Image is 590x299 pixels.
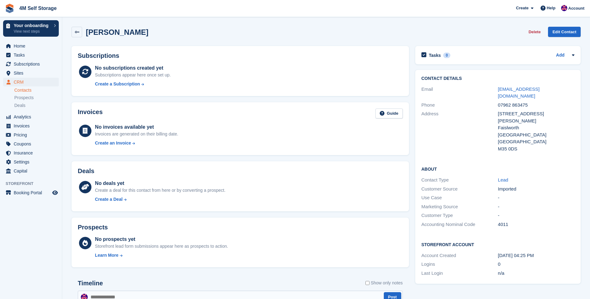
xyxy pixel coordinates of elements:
[421,221,498,228] div: Accounting Nominal Code
[421,270,498,277] div: Last Login
[3,42,59,50] a: menu
[421,166,574,172] h2: About
[421,203,498,210] div: Marketing Source
[14,102,59,109] a: Deals
[3,140,59,148] a: menu
[14,140,51,148] span: Coupons
[78,224,108,231] h2: Prospects
[14,131,51,139] span: Pricing
[498,194,574,201] div: -
[498,221,574,228] div: 4011
[498,110,574,124] div: [STREET_ADDRESS][PERSON_NAME]
[5,4,14,13] img: stora-icon-8386f47178a22dfd0bd8f6a31ec36ba5ce8667c1dd55bd0f319d3a0aa187defe.svg
[516,5,528,11] span: Create
[443,53,450,58] div: 0
[14,167,51,175] span: Capital
[14,42,51,50] span: Home
[421,76,574,81] h2: Contact Details
[421,261,498,268] div: Logins
[556,52,564,59] a: Add
[498,86,540,99] a: [EMAIL_ADDRESS][DOMAIN_NAME]
[421,86,498,100] div: Email
[498,252,574,259] div: [DATE] 04:25 PM
[95,196,123,203] div: Create a Deal
[526,27,543,37] button: Delete
[95,187,225,194] div: Create a deal for this contact from here or by converting a prospect.
[14,103,26,108] span: Deals
[95,131,178,137] div: Invoices are generated on their billing date.
[421,177,498,184] div: Contact Type
[14,95,34,101] span: Prospects
[14,87,59,93] a: Contacts
[95,81,140,87] div: Create a Subscription
[498,145,574,153] div: M35 0DS
[78,52,403,59] h2: Subscriptions
[95,243,228,250] div: Storefront lead form submissions appear here as prospects to action.
[3,51,59,59] a: menu
[14,94,59,101] a: Prospects
[3,78,59,86] a: menu
[498,270,574,277] div: n/a
[14,149,51,157] span: Insurance
[498,102,574,109] div: 07962 863475
[429,53,441,58] h2: Tasks
[498,261,574,268] div: 0
[3,113,59,121] a: menu
[3,20,59,37] a: Your onboarding View next steps
[14,188,51,197] span: Booking Portal
[3,131,59,139] a: menu
[3,149,59,157] a: menu
[95,236,228,243] div: No prospects yet
[14,69,51,77] span: Sites
[421,110,498,152] div: Address
[3,158,59,166] a: menu
[14,122,51,130] span: Invoices
[365,280,403,286] label: Show only notes
[95,140,131,146] div: Create an Invoice
[498,138,574,145] div: [GEOGRAPHIC_DATA]
[14,23,51,28] p: Your onboarding
[14,29,51,34] p: View next steps
[561,5,567,11] img: Caroline Betsworth
[498,177,508,182] a: Lead
[498,131,574,139] div: [GEOGRAPHIC_DATA]
[95,140,178,146] a: Create an Invoice
[3,167,59,175] a: menu
[421,241,574,247] h2: Storefront Account
[365,280,369,286] input: Show only notes
[95,81,171,87] a: Create a Subscription
[547,5,555,11] span: Help
[14,158,51,166] span: Settings
[498,212,574,219] div: -
[95,72,171,78] div: Subscriptions appear here once set up.
[3,69,59,77] a: menu
[95,64,171,72] div: No subscriptions created yet
[421,186,498,193] div: Customer Source
[3,122,59,130] a: menu
[548,27,581,37] a: Edit Contact
[421,102,498,109] div: Phone
[568,5,584,11] span: Account
[95,252,228,259] a: Learn More
[421,252,498,259] div: Account Created
[95,196,225,203] a: Create a Deal
[86,28,148,36] h2: [PERSON_NAME]
[498,186,574,193] div: Imported
[17,3,59,13] a: 4M Self Storage
[95,123,178,131] div: No invoices available yet
[14,113,51,121] span: Analytics
[95,252,118,259] div: Learn More
[3,188,59,197] a: menu
[95,180,225,187] div: No deals yet
[14,51,51,59] span: Tasks
[421,212,498,219] div: Customer Type
[78,108,103,119] h2: Invoices
[421,194,498,201] div: Use Case
[6,181,62,187] span: Storefront
[78,168,94,175] h2: Deals
[3,60,59,68] a: menu
[375,108,403,119] a: Guide
[498,203,574,210] div: -
[78,280,103,287] h2: Timeline
[498,124,574,131] div: Faislworth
